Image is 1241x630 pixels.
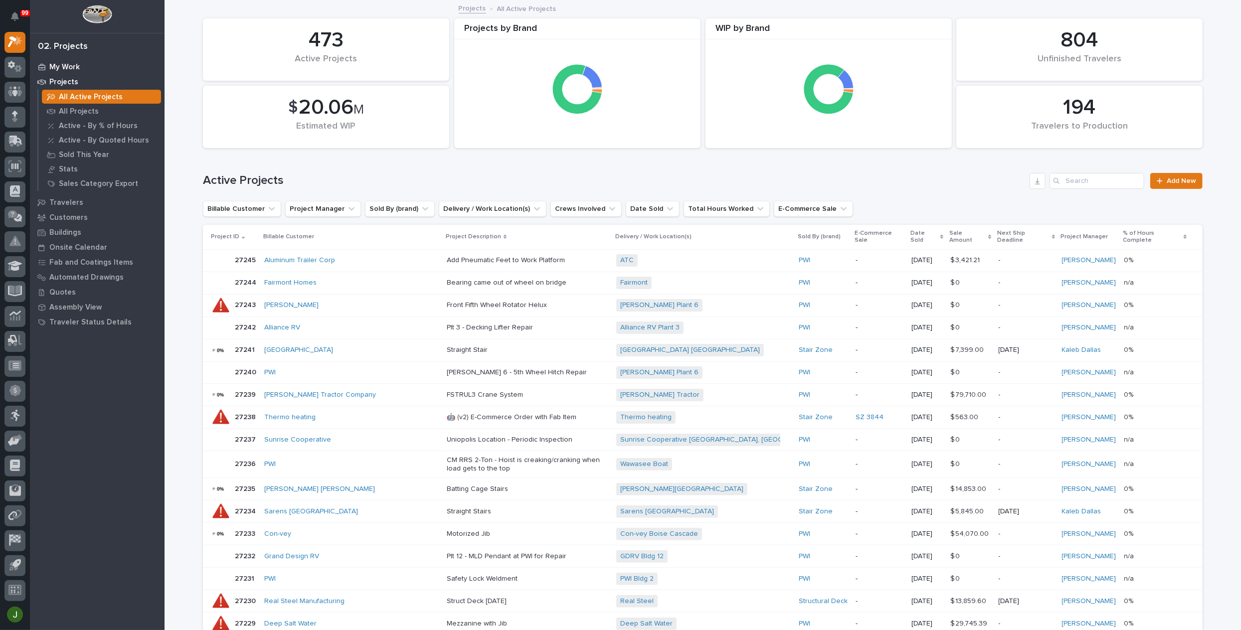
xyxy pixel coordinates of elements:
a: Fairmont Homes [264,279,317,287]
button: Delivery / Work Location(s) [439,201,546,217]
p: n/a [1124,550,1136,561]
a: Stair Zone [799,346,833,354]
a: Add New [1150,173,1203,189]
p: - [856,301,903,310]
p: 27244 [235,277,258,287]
a: Active - By % of Hours [38,119,165,133]
a: PWI [799,436,810,444]
p: - [856,256,903,265]
p: - [856,507,903,516]
p: $ 0 [950,299,962,310]
a: [PERSON_NAME] [PERSON_NAME] [264,485,375,493]
p: 27241 [235,344,257,354]
div: Projects by Brand [454,23,701,40]
a: [GEOGRAPHIC_DATA] [GEOGRAPHIC_DATA] [620,346,760,354]
p: % of Hours Complete [1123,228,1181,246]
a: Fab and Coatings Items [30,255,165,270]
a: Stair Zone [799,507,833,516]
p: Batting Cage Stairs [447,485,608,493]
a: [PERSON_NAME] [1062,436,1116,444]
p: $ 0 [950,550,962,561]
p: Sales Category Export [59,179,138,188]
p: Delivery / Work Location(s) [615,231,692,242]
p: Customers [49,213,88,222]
a: All Projects [38,104,165,118]
a: [PERSON_NAME] [1062,368,1116,377]
a: Projects [30,74,165,89]
a: [PERSON_NAME] [1062,391,1116,399]
p: 27231 [235,573,256,583]
a: PWI [799,391,810,399]
a: [PERSON_NAME] [1062,413,1116,422]
div: Notifications99 [12,12,25,28]
a: Alliance RV Plant 3 [620,323,680,332]
a: [PERSON_NAME] [1062,460,1116,469]
span: M [354,103,364,116]
a: Sales Category Export [38,176,165,190]
p: - [856,346,903,354]
a: Stats [38,162,165,176]
a: PWI [799,256,810,265]
a: Grand Design RV [264,552,319,561]
a: Alliance RV [264,323,300,332]
p: - [999,460,1054,469]
p: 27237 [235,434,258,444]
img: Workspace Logo [82,5,112,23]
p: [DATE] [911,256,942,265]
span: $ [288,98,298,117]
p: n/a [1124,458,1136,469]
tr: 2723327233 Con-vey Motorized JibCon-vey Boise Cascade PWI -[DATE]$ 54,070.00$ 54,070.00 -[PERSON_... [203,523,1203,545]
a: [PERSON_NAME] [264,301,319,310]
div: WIP by Brand [706,23,952,40]
a: PWI Bldg 2 [620,575,654,583]
a: ATC [620,256,634,265]
p: [DATE] [911,552,942,561]
a: Sarens [GEOGRAPHIC_DATA] [620,507,714,516]
tr: 2723627236 PWI CM RRS 2-Ton - Hoist is creaking/cranking when load gets to the topWawasee Boat PW... [203,451,1203,478]
p: [DATE] [911,368,942,377]
p: 0% [1124,595,1136,606]
p: Sold This Year [59,151,109,159]
button: Project Manager [285,201,361,217]
p: Billable Customer [263,231,314,242]
p: $ 0 [950,366,962,377]
p: 0% [1124,344,1136,354]
a: Kaleb Dallas [1062,507,1101,516]
p: 0% [1124,618,1136,628]
a: [PERSON_NAME] [1062,279,1116,287]
a: PWI [799,620,810,628]
p: $ 13,859.60 [950,595,988,606]
p: $ 3,421.21 [950,254,982,265]
a: PWI [264,368,276,377]
p: 27232 [235,550,257,561]
p: $ 14,853.00 [950,483,988,493]
p: Mezzanine with Jib [447,620,608,628]
p: - [856,323,903,332]
tr: 2723027230 Real Steel Manufacturing Struct Deck [DATE]Real Steel Structural Deck -[DATE]$ 13,859.... [203,590,1203,613]
p: - [856,620,903,628]
p: - [856,575,903,583]
p: Assembly View [49,303,102,312]
p: $ 7,399.00 [950,344,986,354]
p: $ 0 [950,573,962,583]
p: $ 0 [950,434,962,444]
div: 194 [973,95,1186,120]
p: 27239 [235,389,258,399]
a: [PERSON_NAME] [1062,552,1116,561]
p: $ 54,070.00 [950,528,991,538]
a: [PERSON_NAME] [1062,575,1116,583]
p: n/a [1124,573,1136,583]
a: Sunrise Cooperative [GEOGRAPHIC_DATA], [GEOGRAPHIC_DATA] [620,436,830,444]
p: Quotes [49,288,76,297]
a: Active - By Quoted Hours [38,133,165,147]
button: E-Commerce Sale [774,201,853,217]
p: - [999,323,1054,332]
p: Travelers [49,198,83,207]
a: Real Steel Manufacturing [264,597,345,606]
p: Sold By (brand) [798,231,841,242]
p: - [999,256,1054,265]
p: 27229 [235,618,258,628]
tr: 2723927239 [PERSON_NAME] Tractor Company FSTRUL3 Crane System[PERSON_NAME] Tractor PWI -[DATE]$ 7... [203,384,1203,406]
p: [DATE] [911,597,942,606]
p: - [856,279,903,287]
